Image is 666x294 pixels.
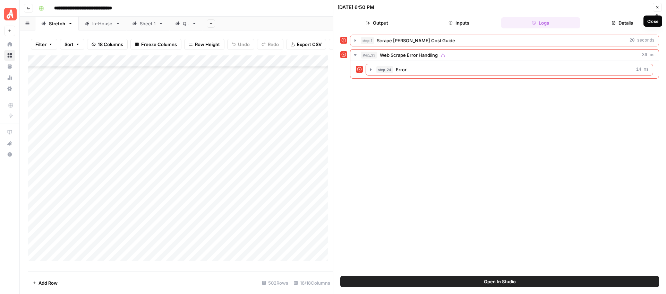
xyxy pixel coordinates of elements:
button: Inputs [419,17,498,28]
span: Export CSV [297,41,322,48]
span: Error [396,66,407,73]
div: 502 Rows [259,277,291,288]
a: Stretch [35,17,79,30]
span: Open In Studio [484,278,516,285]
a: Usage [4,72,15,83]
a: Settings [4,83,15,94]
button: What's new? [4,138,15,149]
button: Logs [501,17,580,28]
div: Close [647,18,658,24]
button: Sort [60,39,84,50]
button: Output [338,17,417,28]
button: Row Height [184,39,224,50]
button: Filter [31,39,57,50]
span: Scrape [PERSON_NAME] Cost Guide [377,37,455,44]
span: step_1 [361,37,374,44]
div: In-House [92,20,113,27]
span: Add Row [39,279,58,286]
button: 14 ms [366,64,653,75]
div: Stretch [49,20,65,27]
button: Redo [257,39,283,50]
span: step_24 [376,66,393,73]
span: 36 ms [642,52,655,58]
button: 18 Columns [87,39,128,50]
a: Sheet 1 [126,17,169,30]
button: Help + Support [4,149,15,160]
a: Your Data [4,61,15,72]
button: Open In Studio [340,276,659,287]
span: Row Height [195,41,220,48]
a: Browse [4,50,15,61]
a: Home [4,39,15,50]
button: Freeze Columns [130,39,181,50]
button: 36 ms [350,50,659,61]
img: Angi Logo [4,8,17,20]
span: Web Scrape Error Handling [380,52,438,59]
span: 18 Columns [98,41,123,48]
button: Workspace: Angi [4,6,15,23]
button: Add Row [28,277,62,288]
a: In-House [79,17,126,30]
span: Freeze Columns [141,41,177,48]
a: QA [169,17,203,30]
a: AirOps Academy [4,127,15,138]
div: What's new? [5,138,15,149]
span: 20 seconds [630,37,655,44]
span: step_23 [361,52,377,59]
span: Undo [238,41,250,48]
button: Undo [227,39,254,50]
div: 16/18 Columns [291,277,333,288]
div: Sheet 1 [140,20,156,27]
div: [DATE] 6:50 PM [338,4,374,11]
div: 36 ms [350,61,659,78]
button: Export CSV [286,39,326,50]
span: Sort [65,41,74,48]
button: 20 seconds [350,35,659,46]
div: QA [183,20,189,27]
button: Details [583,17,662,28]
span: Filter [35,41,46,48]
span: Redo [268,41,279,48]
span: 14 ms [636,66,649,73]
